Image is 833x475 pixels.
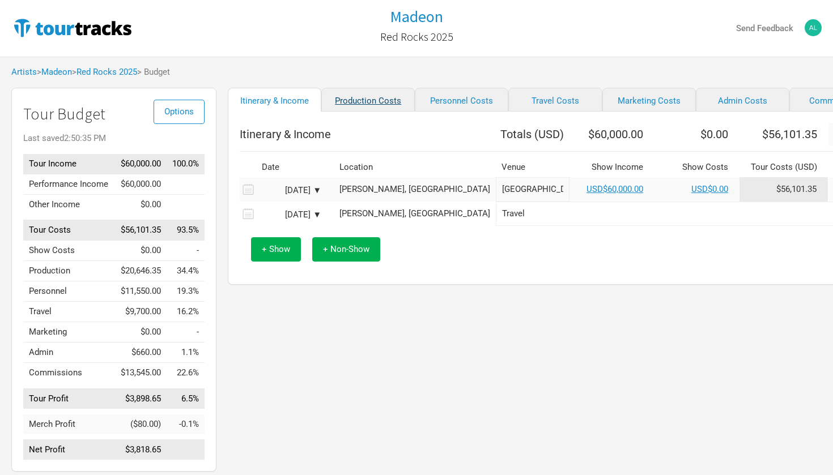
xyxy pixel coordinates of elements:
span: + Show [262,244,290,254]
td: $9,700.00 [114,302,167,322]
td: Net Profit as % of Tour Income [167,440,205,460]
img: Alex [805,19,822,36]
th: Show Income [569,157,654,177]
td: Production as % of Tour Income [167,261,205,281]
td: $3,818.65 [114,440,167,460]
a: Madeon [390,8,443,25]
td: Travel as % of Tour Income [167,302,205,322]
td: Other Income [23,194,114,215]
td: Other Income as % of Tour Income [167,194,205,215]
th: $60,000.00 [569,123,654,146]
td: $0.00 [114,322,167,343]
td: Tour Costs [23,220,114,241]
img: TourTracks [11,16,134,39]
td: Tour Income [23,154,114,174]
td: $20,646.35 [114,261,167,281]
div: [DATE] ▼ [259,186,321,195]
div: [DATE] ▼ [259,211,321,219]
th: Show Costs [654,157,739,177]
td: Merch Profit [23,414,114,434]
td: Merch Profit as % of Tour Income [167,414,205,434]
span: > [37,68,72,76]
div: Morrison, United States [339,209,490,218]
span: > [72,68,137,76]
td: Tour Income as % of Tour Income [167,154,205,174]
td: $660.00 [114,343,167,363]
td: Show Costs as % of Tour Income [167,241,205,261]
td: Tour Profit [23,388,114,409]
button: + Non-Show [312,237,380,262]
a: Production Costs [321,88,415,112]
td: Show Costs [23,241,114,261]
span: > Budget [137,68,170,76]
td: Tour Cost allocation from Production, Personnel, Travel, Marketing, Admin & Commissions [739,177,828,202]
button: + Show [251,237,301,262]
th: Itinerary & Income [240,123,496,146]
th: $0.00 [654,123,739,146]
a: USD$0.00 [691,184,728,194]
td: Production [23,261,114,281]
h1: Tour Budget [23,105,205,123]
a: Personnel Costs [415,88,508,112]
td: $0.00 [114,241,167,261]
div: Morrison, United States [339,185,490,194]
th: Location [334,157,496,177]
div: Last saved 2:50:35 PM [23,134,205,143]
a: Red Rocks 2025 [380,25,453,49]
td: Admin [23,343,114,363]
a: Marketing Costs [602,88,696,112]
td: ($80.00) [114,414,167,434]
a: USD$60,000.00 [586,184,643,194]
td: Personnel [23,281,114,302]
td: Marketing [23,322,114,343]
span: + Non-Show [323,244,369,254]
td: $3,898.65 [114,388,167,409]
h1: Madeon [390,6,443,27]
th: $56,101.35 [739,123,828,146]
td: Marketing as % of Tour Income [167,322,205,343]
a: Travel Costs [508,88,602,112]
strong: Send Feedback [736,23,793,33]
td: $60,000.00 [114,154,167,174]
td: Commissions as % of Tour Income [167,363,205,383]
a: Admin Costs [696,88,789,112]
td: Performance Income [23,174,114,194]
td: Personnel as % of Tour Income [167,281,205,302]
a: Itinerary & Income [228,88,321,112]
td: $11,550.00 [114,281,167,302]
td: Net Profit [23,440,114,460]
input: Red Rocks Amphitheatre [496,177,569,202]
span: Options [164,106,194,117]
td: Travel [23,302,114,322]
h2: Red Rocks 2025 [380,31,453,43]
td: Admin as % of Tour Income [167,343,205,363]
a: Madeon [41,67,72,77]
td: $60,000.00 [114,174,167,194]
a: Artists [11,67,37,77]
th: Venue [496,157,569,177]
th: Tour Costs ( USD ) [739,157,828,177]
td: $0.00 [114,194,167,215]
a: Red Rocks 2025 [76,67,137,77]
td: Tour Profit as % of Tour Income [167,388,205,409]
button: Options [154,100,205,124]
td: Commissions [23,363,114,383]
td: $13,545.00 [114,363,167,383]
td: Tour Costs as % of Tour Income [167,220,205,241]
td: Performance Income as % of Tour Income [167,174,205,194]
th: Totals ( USD ) [496,123,569,146]
td: $56,101.35 [114,220,167,241]
th: Date [256,157,330,177]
